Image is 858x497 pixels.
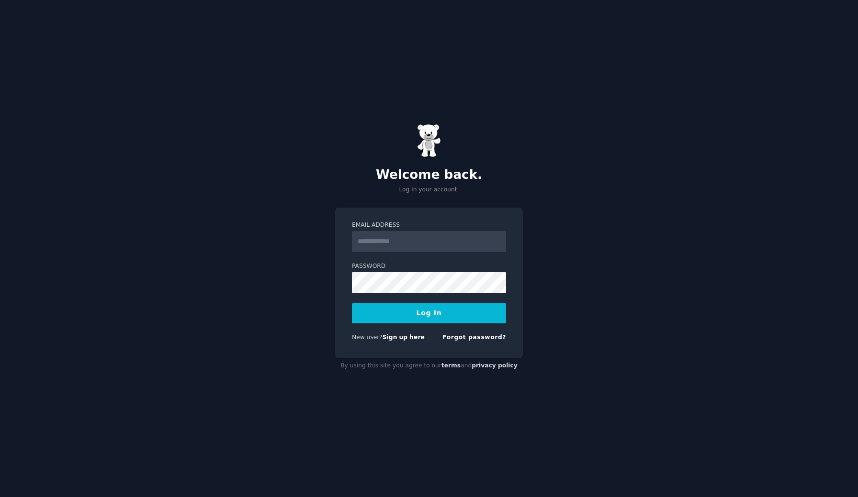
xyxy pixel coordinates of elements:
[335,167,523,183] h2: Welcome back.
[335,186,523,194] p: Log in your account.
[352,262,506,271] label: Password
[335,358,523,374] div: By using this site you agree to our and
[383,334,425,341] a: Sign up here
[417,124,441,157] img: Gummy Bear
[441,362,461,369] a: terms
[472,362,518,369] a: privacy policy
[352,303,506,323] button: Log In
[352,221,506,230] label: Email Address
[442,334,506,341] a: Forgot password?
[352,334,383,341] span: New user?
